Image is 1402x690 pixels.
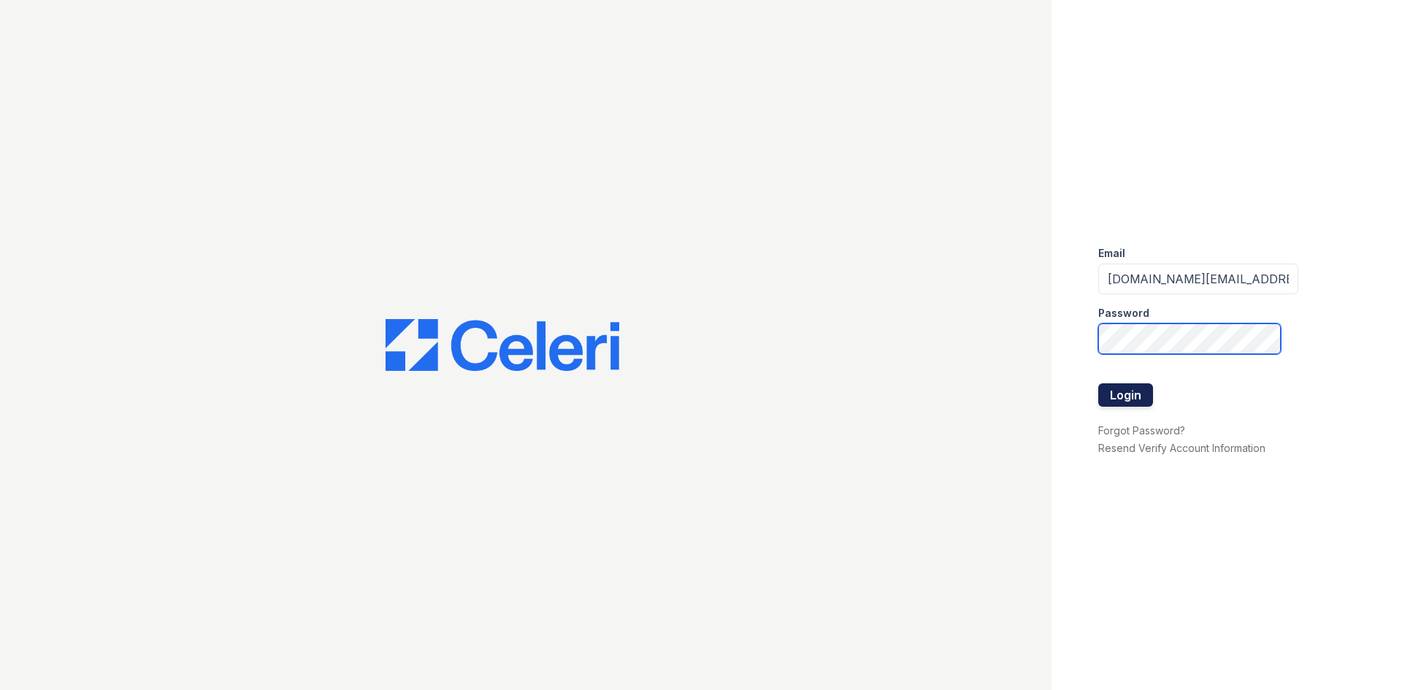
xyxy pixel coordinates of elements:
[1098,424,1185,437] a: Forgot Password?
[1098,383,1153,407] button: Login
[386,319,619,372] img: CE_Logo_Blue-a8612792a0a2168367f1c8372b55b34899dd931a85d93a1a3d3e32e68fde9ad4.png
[1098,306,1149,321] label: Password
[1098,246,1125,261] label: Email
[1098,442,1265,454] a: Resend Verify Account Information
